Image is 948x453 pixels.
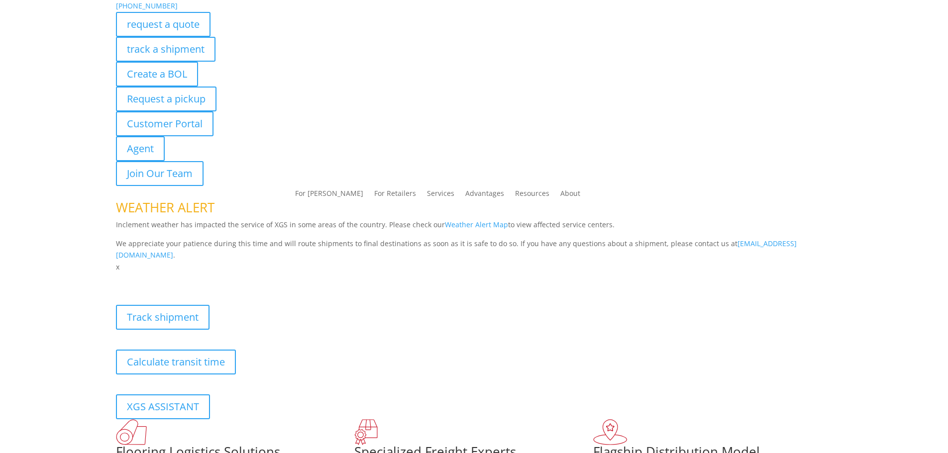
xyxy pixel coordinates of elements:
a: Create a BOL [116,62,198,87]
img: xgs-icon-focused-on-flooring-red [354,419,378,445]
a: Advantages [465,190,504,201]
a: About [560,190,580,201]
img: xgs-icon-total-supply-chain-intelligence-red [116,419,147,445]
a: Calculate transit time [116,350,236,374]
a: track a shipment [116,37,215,62]
a: XGS ASSISTANT [116,394,210,419]
a: Agent [116,136,165,161]
a: Services [427,190,454,201]
a: request a quote [116,12,211,37]
a: Weather Alert Map [445,220,508,229]
a: Resources [515,190,549,201]
p: We appreciate your patience during this time and will route shipments to final destinations as so... [116,238,833,262]
p: Inclement weather has impacted the service of XGS in some areas of the country. Please check our ... [116,219,833,238]
a: For [PERSON_NAME] [295,190,363,201]
a: For Retailers [374,190,416,201]
a: Request a pickup [116,87,216,111]
a: [PHONE_NUMBER] [116,1,178,10]
a: Track shipment [116,305,210,330]
span: WEATHER ALERT [116,198,214,216]
a: Customer Portal [116,111,213,136]
img: xgs-icon-flagship-distribution-model-red [593,419,628,445]
p: x [116,261,833,273]
a: Join Our Team [116,161,204,186]
b: Visibility, transparency, and control for your entire supply chain. [116,274,338,284]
